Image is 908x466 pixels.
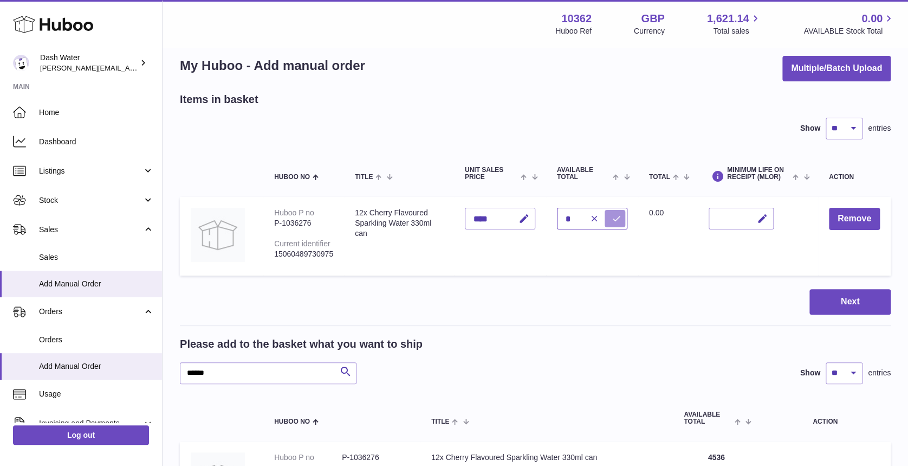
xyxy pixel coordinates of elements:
[561,11,592,26] strong: 10362
[555,26,592,36] div: Huboo Ref
[809,289,891,315] button: Next
[342,452,410,463] dd: P-1036276
[274,239,330,248] div: Current identifier
[634,26,665,36] div: Currency
[868,368,891,378] span: entries
[13,425,149,445] a: Log out
[861,11,883,26] span: 0.00
[180,337,423,352] h2: Please add to the basket what you want to ship
[39,335,154,345] span: Orders
[713,26,761,36] span: Total sales
[782,56,891,81] button: Multiple/Batch Upload
[39,137,154,147] span: Dashboard
[431,418,449,425] span: Title
[800,123,820,133] label: Show
[39,107,154,118] span: Home
[649,208,664,217] span: 0.00
[191,208,245,262] img: 12x Cherry Flavoured Sparkling Water 330ml can
[274,452,342,463] dt: Huboo P no
[180,57,365,74] h1: My Huboo - Add manual order
[641,11,664,26] strong: GBP
[707,11,749,26] span: 1,621.14
[274,218,333,228] div: P-1036276
[39,225,142,235] span: Sales
[684,411,732,425] span: AVAILABLE Total
[39,361,154,372] span: Add Manual Order
[344,197,454,276] td: 12x Cherry Flavoured Sparkling Water 330ml can
[707,11,762,36] a: 1,621.14 Total sales
[557,167,611,181] span: AVAILABLE Total
[868,123,891,133] span: entries
[40,53,138,73] div: Dash Water
[39,389,154,399] span: Usage
[800,368,820,378] label: Show
[829,174,880,181] div: Action
[39,279,154,289] span: Add Manual Order
[39,252,154,263] span: Sales
[727,167,790,181] span: Minimum Life On Receipt (MLOR)
[803,26,895,36] span: AVAILABLE Stock Total
[803,11,895,36] a: 0.00 AVAILABLE Stock Total
[39,307,142,317] span: Orders
[274,249,333,259] div: 15060489730975
[274,208,314,217] div: Huboo P no
[355,174,373,181] span: Title
[40,63,217,72] span: [PERSON_NAME][EMAIL_ADDRESS][DOMAIN_NAME]
[39,166,142,176] span: Listings
[274,174,310,181] span: Huboo no
[465,167,518,181] span: Unit Sales Price
[13,55,29,71] img: james@dash-water.com
[39,418,142,429] span: Invoicing and Payments
[39,195,142,206] span: Stock
[829,208,880,230] button: Remove
[274,418,310,425] span: Huboo no
[760,400,891,436] th: Action
[180,92,258,107] h2: Items in basket
[649,174,670,181] span: Total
